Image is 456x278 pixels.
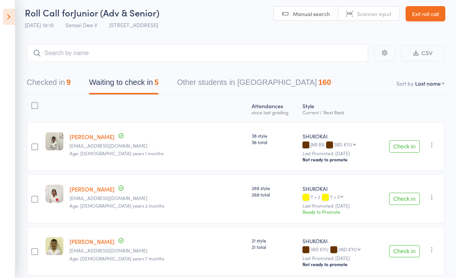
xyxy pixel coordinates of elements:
span: [STREET_ADDRESS] [109,21,158,29]
div: SHUKOKAI [302,132,372,140]
img: image1619831081.png [45,132,63,150]
span: Roll Call for [25,6,74,19]
div: SHUKOKAI [302,237,372,245]
div: Last name [415,80,441,87]
div: Style [299,98,375,119]
button: Check in [389,193,420,205]
img: image1567411506.png [45,237,63,255]
small: Last Promoted: [DATE] [302,151,372,156]
span: 21 total [252,244,296,250]
div: 9 [66,78,71,86]
span: Age: [DEMOGRAPHIC_DATA] years 7 months [70,255,164,262]
a: Exit roll call [406,6,445,21]
div: Y + 2 [302,194,372,201]
div: Ready to Promote [302,208,372,215]
button: Waiting to check in5 [89,74,158,94]
button: Check in [389,245,420,257]
span: Manual search [293,10,330,18]
span: 38 style [252,132,296,139]
small: Last Promoted: [DATE] [302,203,372,208]
div: SHUKOKAI [302,185,372,192]
span: Age: [DEMOGRAPHIC_DATA] years 1 months [70,150,163,156]
span: 21 style [252,237,296,244]
div: Not ready to promote [302,156,372,163]
span: [DATE] 18:15 [25,21,54,29]
span: Age: [DEMOGRAPHIC_DATA] years 2 months [70,202,164,209]
div: since last grading [252,110,296,115]
div: JNR BR [302,142,372,148]
span: 269 style [252,185,296,191]
input: Search by name [27,44,368,62]
span: 269 total [252,191,296,198]
small: Last Promoted: [DATE] [302,255,372,261]
button: CSV [401,45,445,62]
small: shellrobo@hotmail.com [70,248,246,253]
div: 2ND KYU [338,247,357,252]
a: [PERSON_NAME] [70,237,115,245]
button: Checked in9 [27,74,71,94]
div: 5 [154,78,158,86]
small: morrisonkurt2003@yahoo.com [70,143,246,148]
div: Not ready to promote [302,261,372,267]
div: Atten­dances [249,98,299,119]
div: Y + 3 [330,194,340,199]
a: [PERSON_NAME] [70,133,115,141]
label: Sort by [396,80,414,87]
span: Sensei Dea V [66,21,97,29]
a: [PERSON_NAME] [70,185,115,193]
span: Scanner input [357,10,391,18]
small: rubennaiker195@gmail.com [70,195,246,201]
div: 160 [318,78,331,86]
button: Check in [389,140,420,153]
div: 3RD KYU [302,247,372,253]
img: image1722845112.png [45,185,63,203]
div: 3RD KYU [334,142,352,147]
button: Other students in [GEOGRAPHIC_DATA]160 [177,74,331,94]
div: Current / Next Rank [302,110,372,115]
span: Junior (Adv & Senior) [74,6,159,19]
span: 38 total [252,139,296,145]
